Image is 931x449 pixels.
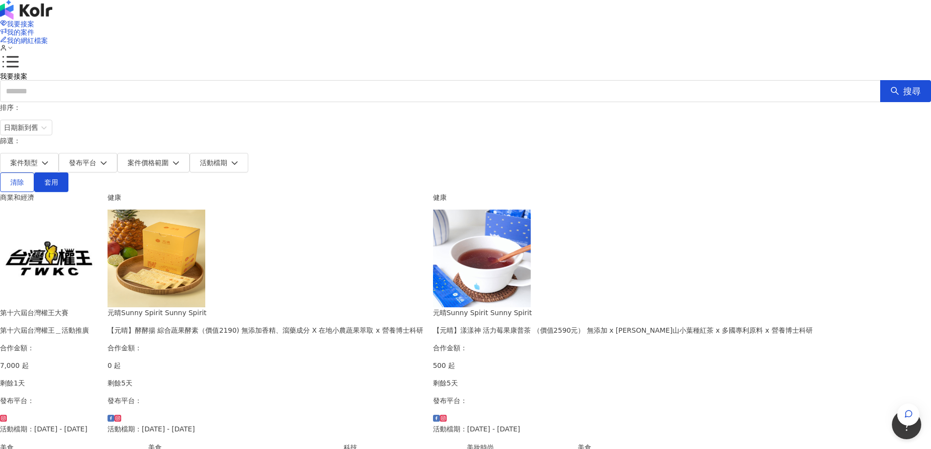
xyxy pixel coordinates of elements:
[128,159,169,167] span: 案件價格範圍
[108,325,423,336] div: 【元晴】酵酵揚 綜合蔬果酵素（價值2190) 無添加香精、瀉藥成分 X 在地小農蔬果萃取 x 營養博士科研
[7,20,34,28] span: 我要接案
[433,342,813,353] p: 合作金額：
[117,153,190,172] button: 案件價格範圍
[892,410,921,439] iframe: Help Scout Beacon - Open
[4,120,48,135] span: 日期新到舊
[10,159,38,167] span: 案件類型
[10,178,24,186] span: 清除
[433,325,813,336] div: 【元晴】漾漾神 活力莓果康普茶 （價值2590元） 無添加 x [PERSON_NAME]山小葉種紅茶 x 多國專利原料 x 營養博士科研
[108,395,423,406] p: 發布平台：
[433,360,813,371] p: 500 起
[108,192,423,203] div: 健康
[108,378,423,388] p: 剩餘5天
[880,80,931,102] button: 搜尋
[7,28,34,36] span: 我的案件
[433,378,813,388] p: 剩餘5天
[433,424,813,434] p: 活動檔期：[DATE] - [DATE]
[108,342,423,353] p: 合作金額：
[433,192,813,203] div: 健康
[108,307,423,318] div: 元晴Sunny Spirit Sunny Spirit
[903,86,921,97] span: 搜尋
[433,395,813,406] p: 發布平台：
[433,210,531,307] img: 漾漾神｜活力莓果康普茶沖泡粉
[433,307,813,318] div: 元晴Sunny Spirit Sunny Spirit
[34,172,68,192] button: 套用
[200,159,227,167] span: 活動檔期
[44,178,58,186] span: 套用
[108,424,423,434] p: 活動檔期：[DATE] - [DATE]
[890,86,899,95] span: search
[69,159,96,167] span: 發布平台
[59,153,117,172] button: 發布平台
[108,210,205,307] img: 酵酵揚｜綜合蔬果酵素
[190,153,248,172] button: 活動檔期
[108,360,423,371] p: 0 起
[7,37,48,44] span: 我的網紅檔案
